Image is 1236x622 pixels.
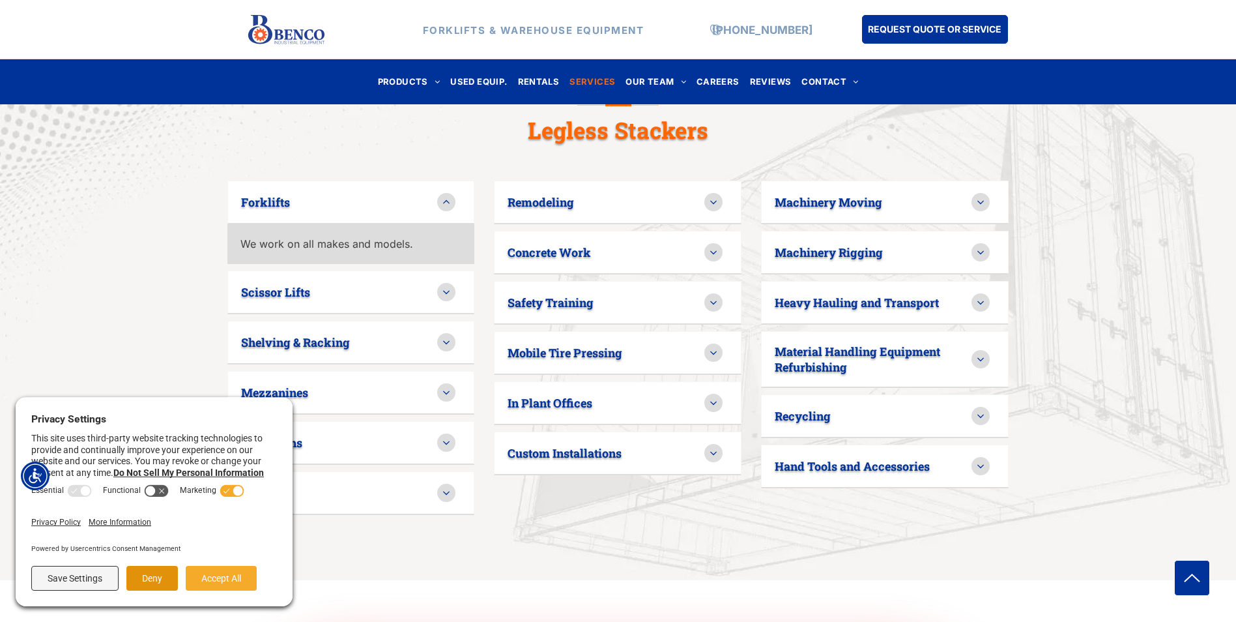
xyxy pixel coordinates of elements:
[513,73,565,91] a: RENTALS
[508,445,622,461] h3: Custom Installations
[564,73,620,91] a: SERVICES
[373,73,446,91] a: PRODUCTS
[745,73,797,91] a: REVIEWS
[508,395,592,411] h3: In Plant Offices
[775,408,831,424] h3: Recycling
[508,194,574,210] h3: Remodeling
[508,295,594,310] h3: Safety Training
[528,115,708,145] span: Legless Stackers
[445,73,512,91] a: USED EQUIP.
[423,23,644,36] strong: FORKLIFTS & WAREHOUSE EQUIPMENT
[775,458,930,474] h3: Hand Tools and Accessories
[712,23,812,36] a: [PHONE_NUMBER]
[240,236,462,252] p: We work on all makes and models.
[868,17,1001,41] span: REQUEST QUOTE OR SERVICE
[862,15,1008,44] a: REQUEST QUOTE OR SERVICE
[775,295,939,310] h3: Heavy Hauling and Transport
[508,244,591,260] h3: Concrete Work
[241,435,302,451] h3: HVLS Fans
[775,344,971,375] h3: Material Handling Equipment Refurbishing
[241,385,308,400] h3: Mezzanines
[691,73,745,91] a: CAREERS
[241,284,310,300] h3: Scissor Lifts
[775,244,883,260] h3: Machinery Rigging
[21,462,50,490] div: Accessibility Menu
[620,73,691,91] a: OUR TEAM
[241,334,350,350] h3: Shelving & Racking
[241,194,290,210] h3: Forklifts
[508,345,622,361] h3: Mobile Tire Pressing
[796,73,863,91] a: CONTACT
[775,194,882,210] h3: Machinery Moving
